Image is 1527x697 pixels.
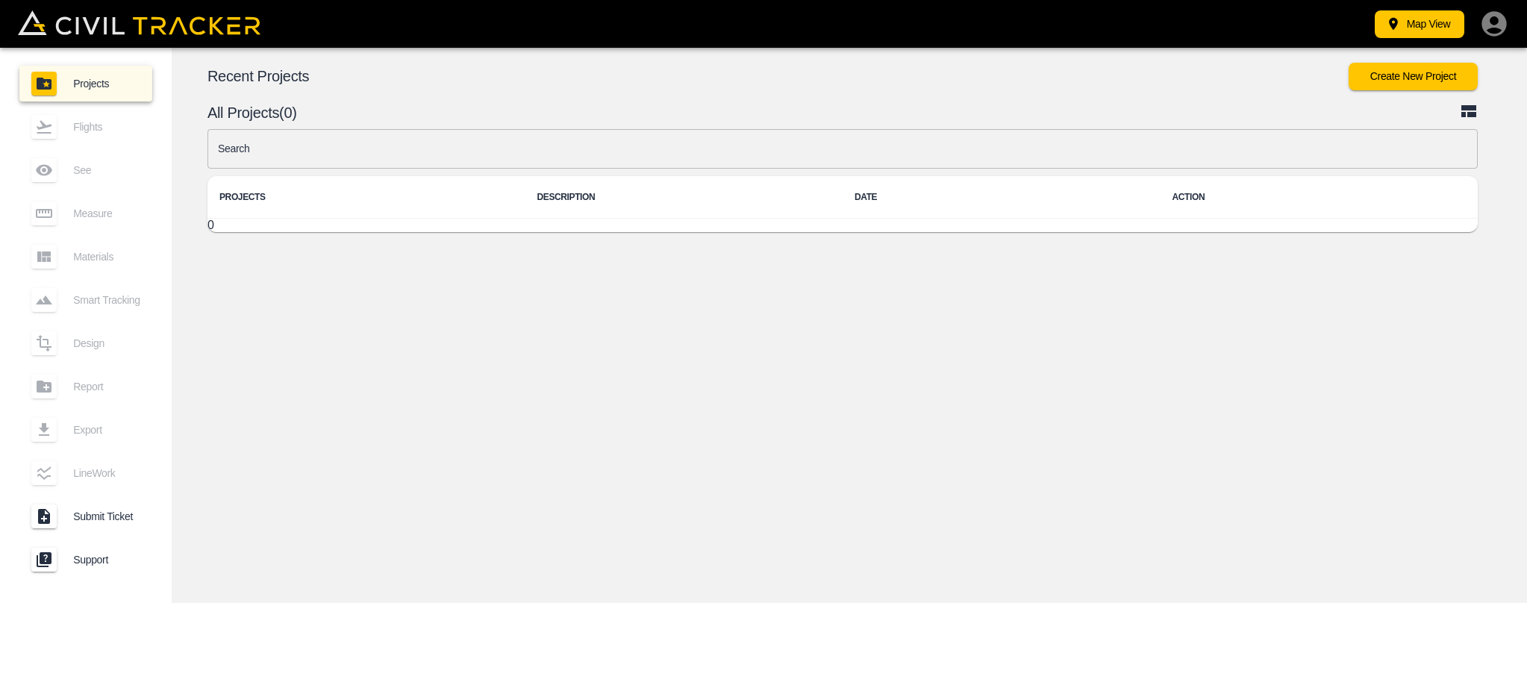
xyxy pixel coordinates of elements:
p: All Projects(0) [207,107,1460,119]
th: ACTION [1161,176,1478,219]
button: Map View [1375,10,1464,38]
th: DESCRIPTION [525,176,843,219]
a: Support [19,542,152,578]
button: Create New Project [1349,63,1478,90]
table: project-list-table [207,176,1478,232]
tbody: 0 [207,219,1478,233]
span: Projects [73,78,140,90]
th: PROJECTS [207,176,525,219]
p: Recent Projects [207,70,1349,82]
span: Submit Ticket [73,510,140,522]
th: DATE [843,176,1161,219]
a: Submit Ticket [19,498,152,534]
img: Civil Tracker [18,10,260,35]
a: Projects [19,66,152,101]
span: Support [73,554,140,566]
